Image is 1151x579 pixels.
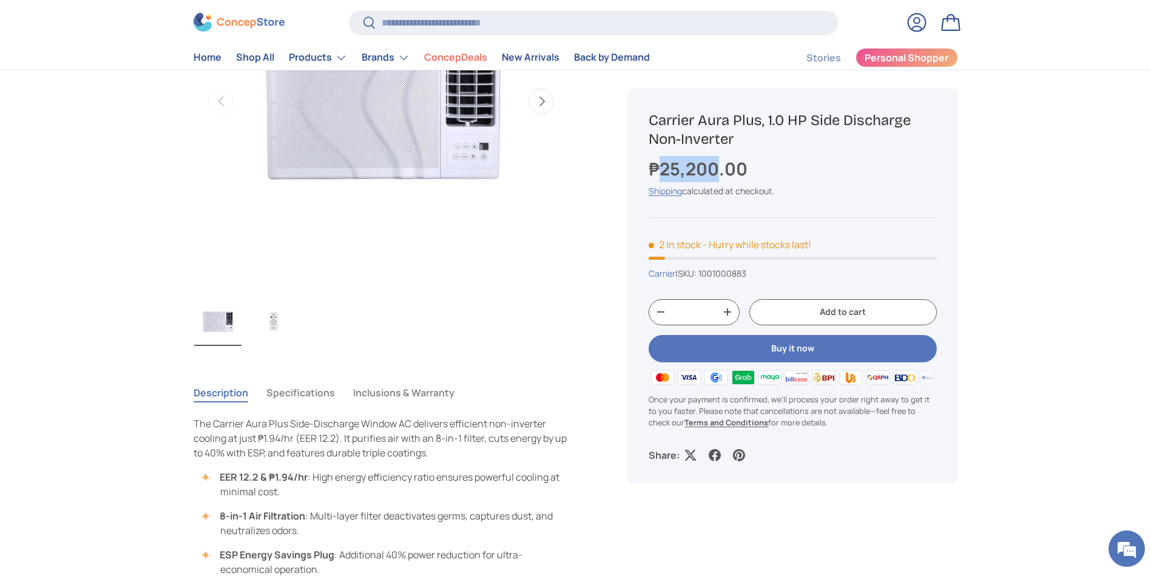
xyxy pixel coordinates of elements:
a: Shop All [236,46,274,70]
a: Home [194,46,221,70]
button: Buy it now [649,335,936,362]
button: Add to cart [749,299,936,325]
a: Shipping [649,186,682,197]
span: The Carrier Aura Plus Side-Discharge Window AC delivers efficient non-inverter cooling at just ₱1... [194,417,567,459]
span: 2 in stock [649,238,701,251]
div: Leave a message [63,68,204,84]
img: bdo [891,368,918,387]
img: bpi [811,368,837,387]
summary: Products [282,46,354,70]
p: Once your payment is confirmed, we'll process your order right away to get it to you faster. Plea... [649,394,936,429]
img: qrph [864,368,891,387]
img: visa [676,368,703,387]
li: : Additional 40% power reduction for ultra-economical operation. [206,547,570,577]
img: metrobank [918,368,945,387]
textarea: Type your message and click 'Submit' [6,331,231,374]
img: carrier-aura-plus-non-inverter-window-type-side-discharge-aircon-unit-full-view-concepstore [194,297,241,346]
button: Specifications [266,379,335,407]
strong: ₱25,200.00 [649,157,751,181]
a: Stories [806,46,841,70]
div: calculated at checkout. [649,185,936,198]
summary: Brands [354,46,417,70]
a: Terms and Conditions [684,417,768,428]
img: maya [757,368,783,387]
img: ConcepStore [194,13,285,32]
p: Share: [649,449,680,463]
img: grabpay [729,368,756,387]
span: | [675,268,746,279]
em: Submit [178,374,220,390]
li: : High energy efficiency ratio ensures powerful cooling at minimal cost. [206,470,570,499]
a: Personal Shopper [856,48,958,67]
img: billease [783,368,810,387]
span: We are offline. Please leave us a message. [25,153,212,276]
span: Personal Shopper [865,53,948,63]
nav: Secondary [777,46,958,70]
span: 1001000883 [698,268,746,279]
p: - Hurry while stocks last! [703,238,811,251]
strong: ESP Energy Savings Plug [220,548,334,561]
h1: Carrier Aura Plus, 1.0 HP Side Discharge Non-Inverter [649,111,936,149]
nav: Primary [194,46,650,70]
li: : Multi-layer filter deactivates germs, captures dust, and neutralizes odors. [206,509,570,538]
strong: EER 12.2 & ₱1.94/hr [220,470,308,484]
a: New Arrivals [502,46,559,70]
button: Description [194,379,248,407]
button: Inclusions & Warranty [353,379,454,407]
span: SKU: [678,268,697,279]
strong: 8-in-1 Air Filtration [220,509,305,523]
img: ubp [837,368,864,387]
img: master [649,368,675,387]
a: ConcepDeals [424,46,487,70]
a: Back by Demand [574,46,650,70]
img: carrier-aura-plus-non-inverter-window-type-side-discharge-aircon-unit-remote-full-view-concepstore [250,297,297,346]
div: Minimize live chat window [199,6,228,35]
a: Carrier [649,268,675,279]
img: gcash [703,368,729,387]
